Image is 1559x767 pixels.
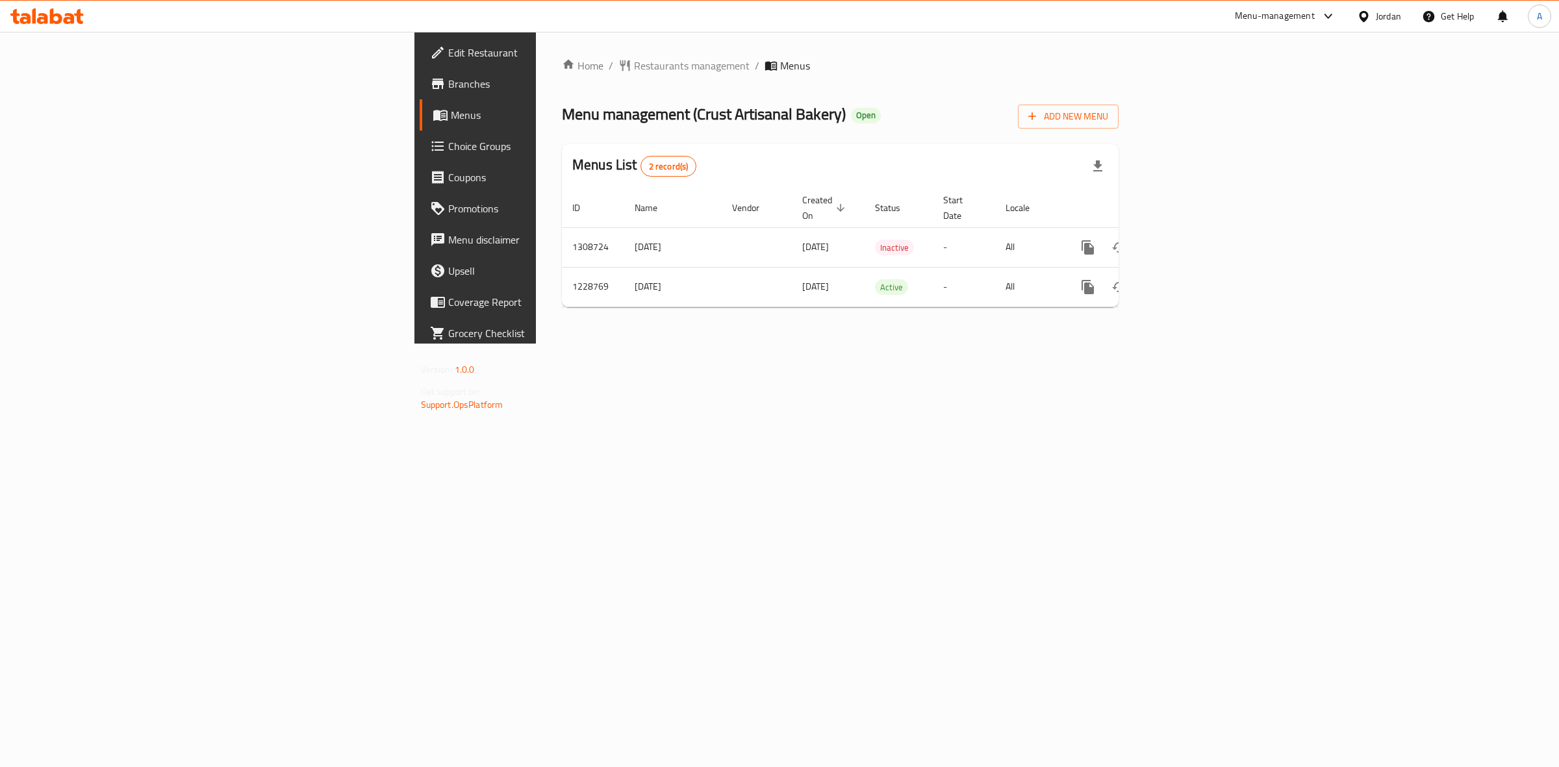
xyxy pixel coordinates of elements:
[420,193,675,224] a: Promotions
[448,76,665,92] span: Branches
[420,131,675,162] a: Choice Groups
[1028,108,1108,125] span: Add New Menu
[641,160,696,173] span: 2 record(s)
[618,58,750,73] a: Restaurants management
[455,361,475,378] span: 1.0.0
[875,200,917,216] span: Status
[732,200,776,216] span: Vendor
[562,58,1119,73] nav: breadcrumb
[421,396,503,413] a: Support.OpsPlatform
[1235,8,1315,24] div: Menu-management
[1376,9,1401,23] div: Jordan
[1104,232,1135,263] button: Change Status
[802,278,829,295] span: [DATE]
[875,240,914,255] span: Inactive
[572,155,696,177] h2: Menus List
[943,192,980,223] span: Start Date
[448,325,665,341] span: Grocery Checklist
[755,58,759,73] li: /
[802,192,849,223] span: Created On
[448,232,665,247] span: Menu disclaimer
[1537,9,1542,23] span: A
[1082,151,1113,182] div: Export file
[1006,200,1046,216] span: Locale
[1072,271,1104,303] button: more
[875,280,908,295] span: Active
[448,138,665,154] span: Choice Groups
[875,279,908,295] div: Active
[1072,232,1104,263] button: more
[634,58,750,73] span: Restaurants management
[448,294,665,310] span: Coverage Report
[995,227,1062,267] td: All
[933,267,995,307] td: -
[448,263,665,279] span: Upsell
[420,255,675,286] a: Upsell
[420,318,675,349] a: Grocery Checklist
[420,68,675,99] a: Branches
[420,286,675,318] a: Coverage Report
[635,200,674,216] span: Name
[851,110,881,121] span: Open
[448,170,665,185] span: Coupons
[448,45,665,60] span: Edit Restaurant
[420,162,675,193] a: Coupons
[933,227,995,267] td: -
[572,200,597,216] span: ID
[1104,271,1135,303] button: Change Status
[995,267,1062,307] td: All
[640,156,697,177] div: Total records count
[1062,188,1208,228] th: Actions
[562,99,846,129] span: Menu management ( Crust Artisanal Bakery )
[420,224,675,255] a: Menu disclaimer
[851,108,881,123] div: Open
[421,383,481,400] span: Get support on:
[448,201,665,216] span: Promotions
[451,107,665,123] span: Menus
[421,361,453,378] span: Version:
[1018,105,1119,129] button: Add New Menu
[420,37,675,68] a: Edit Restaurant
[780,58,810,73] span: Menus
[562,188,1208,307] table: enhanced table
[802,238,829,255] span: [DATE]
[420,99,675,131] a: Menus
